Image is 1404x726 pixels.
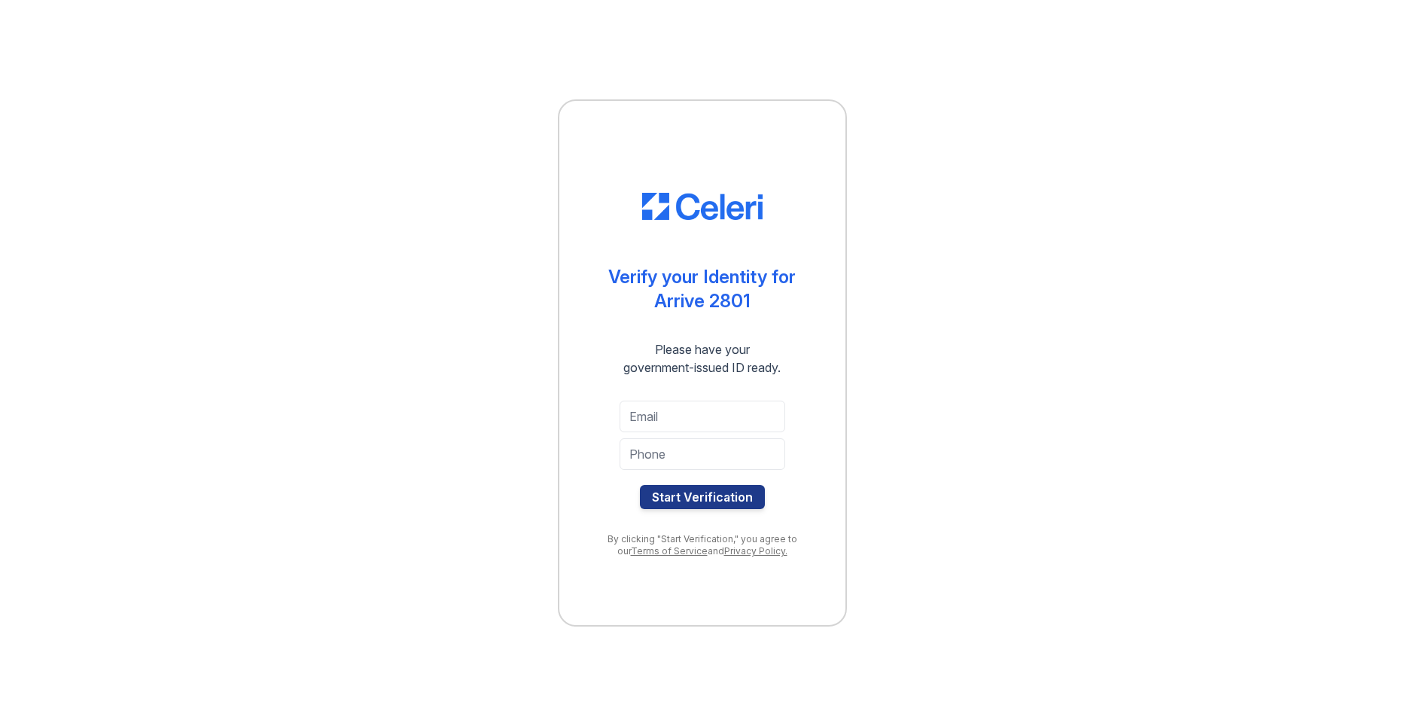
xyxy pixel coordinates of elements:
input: Phone [620,438,785,470]
div: By clicking "Start Verification," you agree to our and [589,533,815,557]
a: Privacy Policy. [724,545,787,557]
a: Terms of Service [631,545,708,557]
input: Email [620,401,785,432]
div: Verify your Identity for Arrive 2801 [608,265,796,313]
div: Please have your government-issued ID ready. [596,340,808,377]
button: Start Verification [640,485,765,509]
img: CE_Logo_Blue-a8612792a0a2168367f1c8372b55b34899dd931a85d93a1a3d3e32e68fde9ad4.png [642,193,763,220]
